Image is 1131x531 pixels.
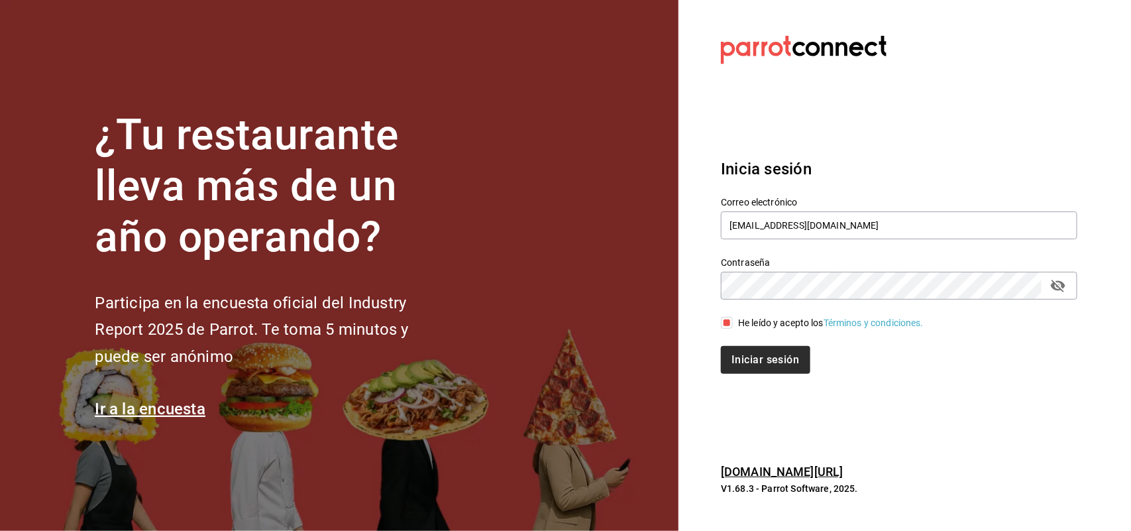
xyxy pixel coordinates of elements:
div: He leído y acepto los [738,316,924,330]
button: passwordField [1047,274,1069,297]
button: Iniciar sesión [721,346,810,374]
a: Términos y condiciones. [824,318,924,328]
h2: Participa en la encuesta oficial del Industry Report 2025 de Parrot. Te toma 5 minutos y puede se... [95,290,453,371]
a: [DOMAIN_NAME][URL] [721,465,843,479]
h3: Inicia sesión [721,157,1077,181]
label: Correo electrónico [721,198,1077,207]
h1: ¿Tu restaurante lleva más de un año operando? [95,110,453,263]
p: V1.68.3 - Parrot Software, 2025. [721,482,1077,495]
input: Ingresa tu correo electrónico [721,211,1077,239]
a: Ir a la encuesta [95,400,205,418]
label: Contraseña [721,259,1077,268]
